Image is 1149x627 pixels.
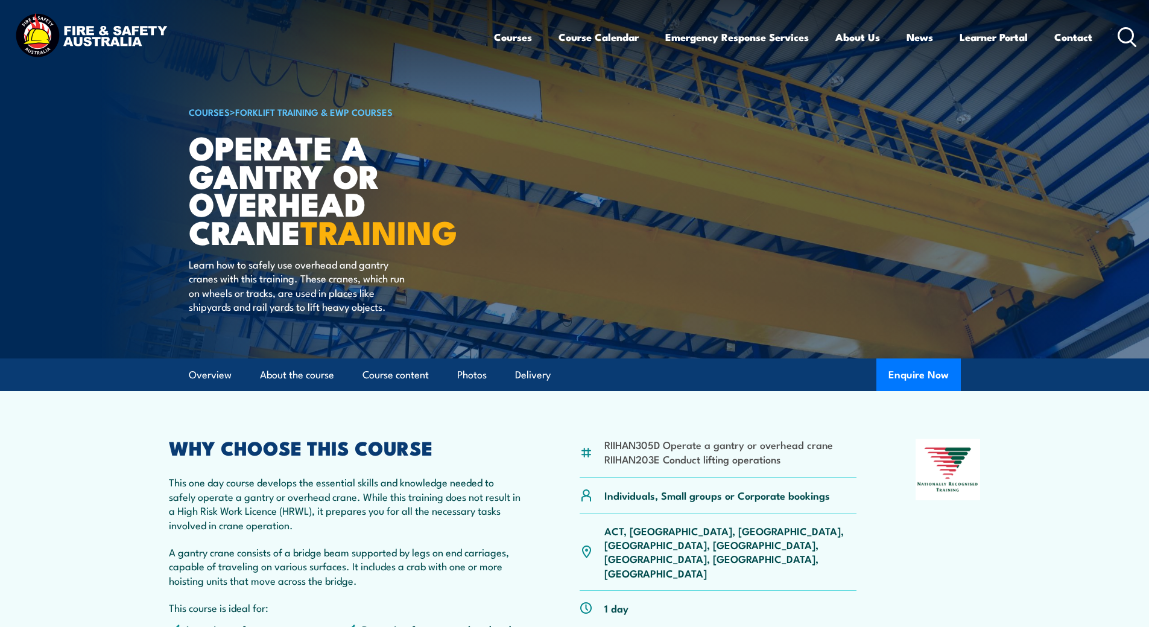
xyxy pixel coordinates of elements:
img: Nationally Recognised Training logo. [916,439,981,500]
a: News [907,21,933,53]
p: Individuals, Small groups or Corporate bookings [604,488,830,502]
p: Learn how to safely use overhead and gantry cranes with this training. These cranes, which run on... [189,257,409,314]
a: About Us [835,21,880,53]
h2: WHY CHOOSE THIS COURSE [169,439,521,456]
a: Emergency Response Services [665,21,809,53]
h1: Operate a Gantry or Overhead Crane [189,133,487,246]
a: About the course [260,359,334,391]
h6: > [189,104,487,119]
a: Forklift Training & EWP Courses [235,105,393,118]
a: COURSES [189,105,230,118]
a: Photos [457,359,487,391]
p: This one day course develops the essential skills and knowledge needed to safely operate a gantry... [169,475,521,532]
button: Enquire Now [876,358,961,391]
li: RIIHAN305D Operate a gantry or overhead crane [604,438,833,451]
a: Overview [189,359,232,391]
p: ACT, [GEOGRAPHIC_DATA], [GEOGRAPHIC_DATA], [GEOGRAPHIC_DATA], [GEOGRAPHIC_DATA], [GEOGRAPHIC_DATA... [604,524,857,581]
a: Delivery [515,359,551,391]
p: 1 day [604,601,628,615]
a: Course content [362,359,429,391]
strong: TRAINING [300,206,457,256]
li: RIIHAN203E Conduct lifting operations [604,452,833,466]
a: Contact [1054,21,1092,53]
a: Courses [494,21,532,53]
p: A gantry crane consists of a bridge beam supported by legs on end carriages, capable of traveling... [169,545,521,587]
p: This course is ideal for: [169,600,521,614]
a: Learner Portal [960,21,1028,53]
a: Course Calendar [559,21,639,53]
